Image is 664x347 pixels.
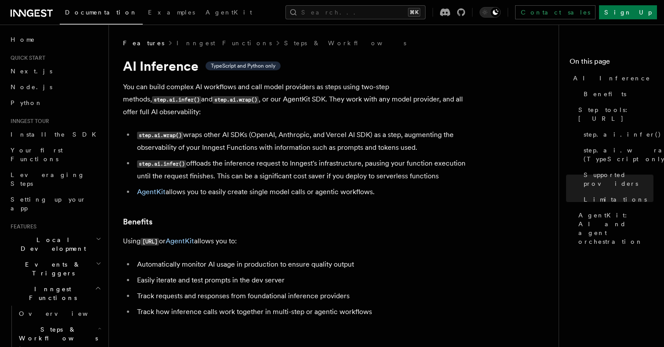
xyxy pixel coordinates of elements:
li: offloads the inference request to Inngest's infrastructure, pausing your function execution until... [134,157,474,182]
button: Events & Triggers [7,257,103,281]
button: Local Development [7,232,103,257]
p: Using or allows you to: [123,235,474,248]
a: AgentKit [200,3,257,24]
button: Toggle dark mode [480,7,501,18]
code: step.ai.infer() [152,96,201,104]
code: [URL] [141,238,159,246]
a: Home [7,32,103,47]
a: Benefits [580,86,653,102]
span: Inngest tour [7,118,49,125]
span: Examples [148,9,195,16]
a: AgentKit [166,237,194,245]
li: allows you to easily create single model calls or agentic workflows. [134,186,474,198]
button: Inngest Functions [7,281,103,306]
span: TypeScript and Python only [211,62,275,69]
a: AgentKit: AI and agent orchestration [575,207,653,249]
span: Next.js [11,68,52,75]
span: Step tools: [URL] [578,105,653,123]
a: AI Inference [570,70,653,86]
a: AgentKit [137,188,166,196]
code: step.ai.infer() [137,160,186,168]
span: Benefits [584,90,626,98]
a: Install the SDK [7,127,103,142]
a: Supported providers [580,167,653,192]
a: Your first Functions [7,142,103,167]
span: step.ai.infer() [584,130,661,139]
a: Next.js [7,63,103,79]
span: Limitations [584,195,647,204]
a: Python [7,95,103,111]
span: Features [123,39,164,47]
h1: AI Inference [123,58,474,74]
li: Track how inference calls work together in multi-step or agentic workflows [134,306,474,318]
code: step.ai.wrap() [137,132,183,139]
a: Steps & Workflows [284,39,406,47]
span: Inngest Functions [7,285,95,302]
a: Leveraging Steps [7,167,103,192]
a: Setting up your app [7,192,103,216]
a: Node.js [7,79,103,95]
a: Documentation [60,3,143,25]
kbd: ⌘K [408,8,420,17]
span: AI Inference [573,74,650,83]
span: Setting up your app [11,196,86,212]
a: Examples [143,3,200,24]
li: Easily iterate and test prompts in the dev server [134,274,474,286]
button: Steps & Workflows [15,322,103,346]
span: Node.js [11,83,52,90]
a: Overview [15,306,103,322]
li: Automatically monitor AI usage in production to ensure quality output [134,258,474,271]
span: Home [11,35,35,44]
a: Contact sales [515,5,595,19]
a: Limitations [580,192,653,207]
button: Search...⌘K [285,5,426,19]
a: step.ai.infer() [580,127,653,142]
span: Steps & Workflows [15,325,98,343]
span: Events & Triggers [7,260,96,278]
li: Track requests and responses from foundational inference providers [134,290,474,302]
li: wraps other AI SDKs (OpenAI, Anthropic, and Vercel AI SDK) as a step, augmenting the observabilit... [134,129,474,154]
span: Supported providers [584,170,653,188]
span: Your first Functions [11,147,63,163]
span: Leveraging Steps [11,171,85,187]
span: Overview [19,310,109,317]
span: Quick start [7,54,45,61]
span: Install the SDK [11,131,101,138]
span: AgentKit [206,9,252,16]
h4: On this page [570,56,653,70]
code: step.ai.wrap() [213,96,259,104]
span: Local Development [7,235,96,253]
a: Sign Up [599,5,657,19]
a: Inngest Functions [177,39,272,47]
p: You can build complex AI workflows and call model providers as steps using two-step methods, and ... [123,81,474,118]
span: AgentKit: AI and agent orchestration [578,211,653,246]
a: step.ai.wrap() (TypeScript only) [580,142,653,167]
span: Features [7,223,36,230]
span: Python [11,99,43,106]
a: Step tools: [URL] [575,102,653,127]
a: Benefits [123,216,152,228]
span: Documentation [65,9,137,16]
